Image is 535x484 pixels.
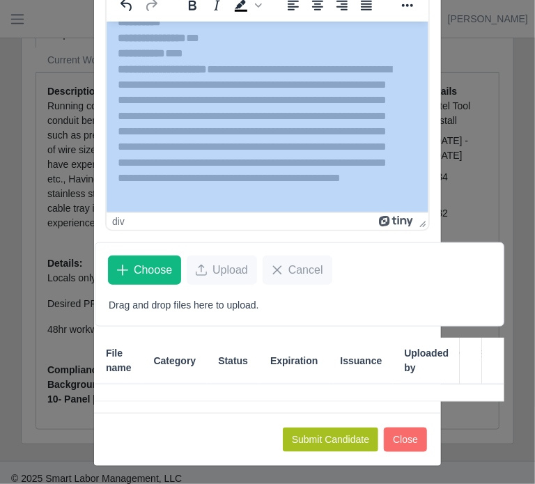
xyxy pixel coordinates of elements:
[270,354,318,368] span: Expiration
[109,298,490,313] p: Drag and drop files here to upload.
[212,262,248,279] span: Upload
[341,354,382,368] span: Issuance
[288,262,323,279] span: Cancel
[218,354,248,368] span: Status
[384,428,427,452] button: Close
[108,256,181,285] button: Choose
[112,216,125,227] div: div
[404,346,449,375] span: Uploaded by
[379,216,414,227] a: Powered by Tiny
[414,213,428,230] div: Press the Up and Down arrow keys to resize the editor.
[154,354,196,368] span: Category
[134,262,172,279] span: Choose
[283,428,378,452] button: Submit Candidate
[106,346,132,375] span: File name
[107,22,428,212] iframe: Rich Text Area
[187,256,257,285] button: Upload
[263,256,332,285] button: Cancel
